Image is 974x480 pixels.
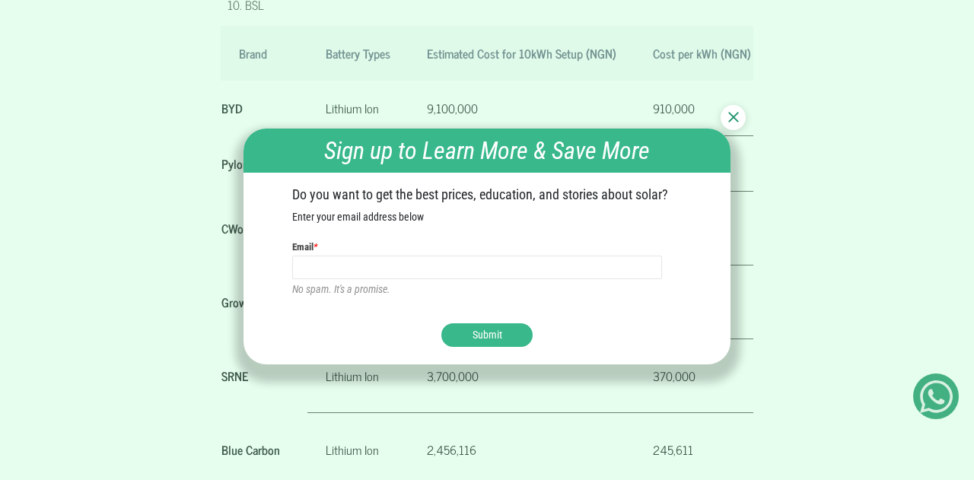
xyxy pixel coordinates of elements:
[728,112,739,122] img: Close newsletter btn
[292,209,682,225] p: Enter your email address below
[292,186,682,203] h2: Do you want to get the best prices, education, and stories about solar?
[441,323,533,347] button: Submit
[292,281,682,297] p: No spam. It's a promise.
[324,136,650,165] em: Sign up to Learn More & Save More
[292,240,317,255] label: Email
